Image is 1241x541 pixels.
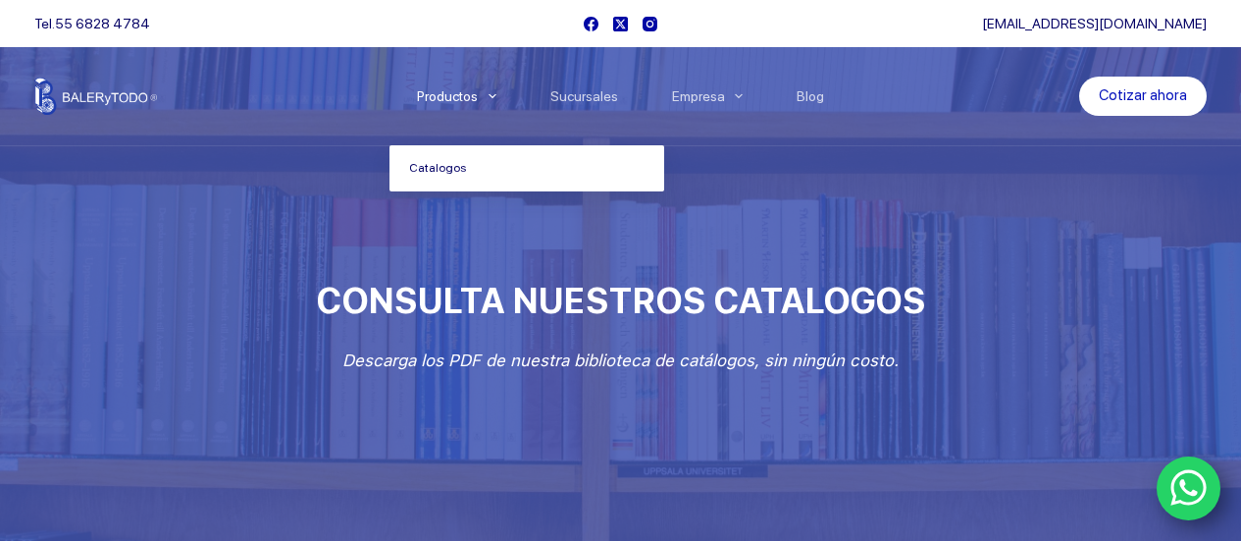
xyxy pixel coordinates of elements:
a: 55 6828 4784 [55,16,150,31]
em: Descarga los PDF de nuestra biblioteca de catálogos, sin ningún costo. [342,351,899,370]
a: WhatsApp [1157,457,1221,521]
span: CONSULTA NUESTROS CATALOGOS [316,280,925,322]
nav: Menu Principal [389,47,852,145]
a: Catalogos [389,146,664,191]
img: Balerytodo [34,78,157,115]
a: [EMAIL_ADDRESS][DOMAIN_NAME] [982,16,1207,31]
span: Tel. [34,16,150,31]
a: Instagram [643,17,657,31]
a: Cotizar ahora [1079,77,1207,116]
a: Facebook [584,17,598,31]
a: X (Twitter) [613,17,628,31]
